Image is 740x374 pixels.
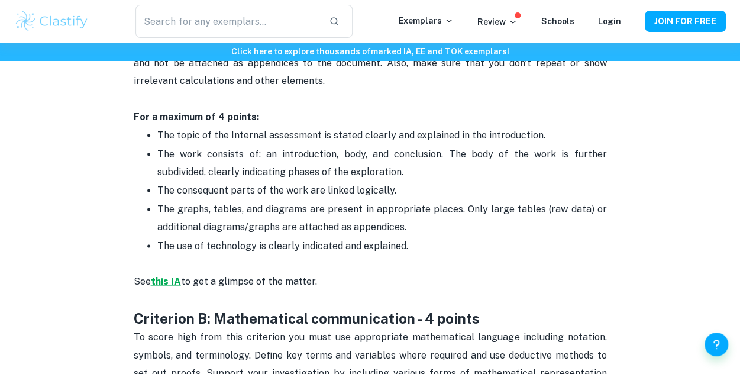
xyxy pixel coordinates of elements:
span: See [134,276,151,287]
span: The consequent parts of the work are linked logically. [157,185,396,196]
a: Login [598,17,621,26]
p: Review [477,15,518,28]
img: Clastify logo [14,9,89,33]
span: to get a glimpse of the matter. [181,276,317,287]
span: The graphs, tables, and diagrams are present in appropriate places. Only large tables (raw data) ... [157,204,609,233]
span: The use of technology is clearly indicated and explained. [157,240,408,252]
input: Search for any exemplars... [135,5,319,38]
h6: Click here to explore thousands of marked IA, EE and TOK exemplars ! [2,45,738,58]
strong: For a maximum of 4 points: [134,111,259,122]
a: Schools [541,17,574,26]
span: The work consists of: an introduction, body, and conclusion. The body of the work is further subd... [157,149,609,178]
p: Exemplars [399,14,454,27]
span: The topic of the Internal assessment is stated clearly and explained in the introduction. [157,130,545,141]
button: JOIN FOR FREE [645,11,726,32]
button: Help and Feedback [705,333,728,356]
a: this IA [151,276,181,287]
strong: Criterion B: Mathematical communication - 4 points [134,310,480,327]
